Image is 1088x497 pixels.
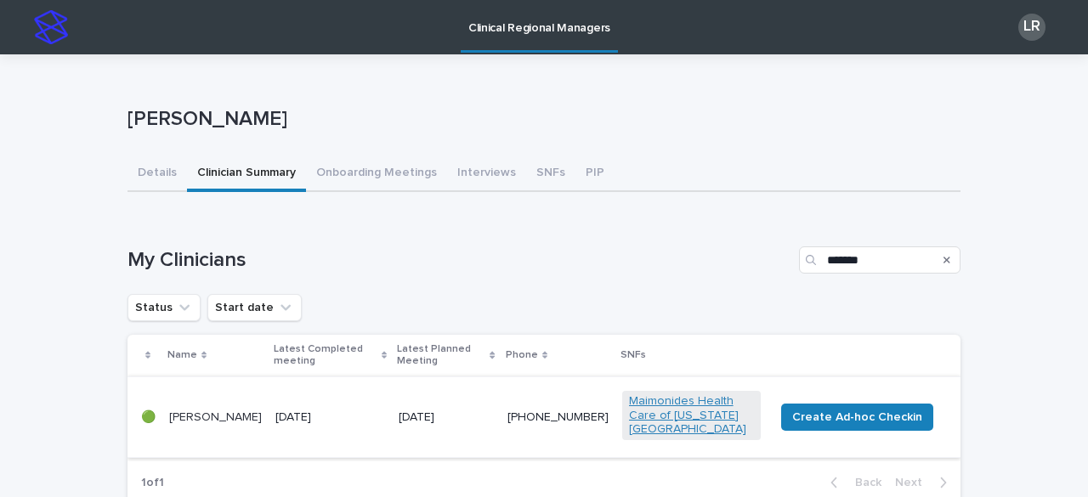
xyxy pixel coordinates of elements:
[447,156,526,192] button: Interviews
[575,156,615,192] button: PIP
[127,294,201,321] button: Status
[792,409,922,426] span: Create Ad-hoc Checkin
[526,156,575,192] button: SNFs
[187,156,306,192] button: Clinician Summary
[141,410,156,425] p: 🟢
[620,346,646,364] p: SNFs
[127,376,960,457] tr: 🟢[PERSON_NAME][DATE][DATE][PHONE_NUMBER]Maimonides Health Care of [US_STATE][GEOGRAPHIC_DATA] Cre...
[895,477,932,489] span: Next
[845,477,881,489] span: Back
[127,107,954,132] p: [PERSON_NAME]
[629,394,754,437] a: Maimonides Health Care of [US_STATE][GEOGRAPHIC_DATA]
[275,410,385,425] p: [DATE]
[399,410,493,425] p: [DATE]
[207,294,302,321] button: Start date
[274,340,377,371] p: Latest Completed meeting
[1018,14,1045,41] div: LR
[169,410,262,425] p: [PERSON_NAME]
[888,475,960,490] button: Next
[781,404,933,431] button: Create Ad-hoc Checkin
[397,340,485,371] p: Latest Planned Meeting
[799,246,960,274] input: Search
[817,475,888,490] button: Back
[167,346,197,364] p: Name
[127,156,187,192] button: Details
[306,156,447,192] button: Onboarding Meetings
[34,10,68,44] img: stacker-logo-s-only.png
[127,248,792,273] h1: My Clinicians
[507,411,609,423] a: [PHONE_NUMBER]
[506,346,538,364] p: Phone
